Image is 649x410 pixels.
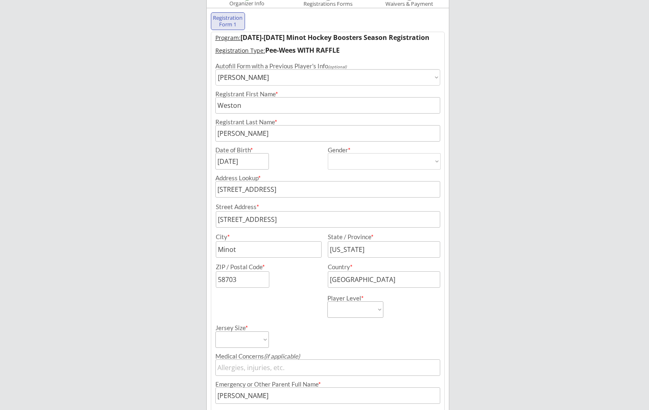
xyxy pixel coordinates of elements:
[215,119,440,125] div: Registrant Last Name
[216,234,320,240] div: City
[215,353,440,359] div: Medical Concerns
[215,47,265,54] u: Registration Type:
[240,33,430,42] strong: [DATE]-[DATE] Minot Hockey Boosters Season Registration
[328,234,430,240] div: State / Province
[215,34,240,42] u: Program:
[265,46,340,55] strong: Pee-Wees WITH RAFFLE
[381,1,438,7] div: Waivers & Payment
[216,264,320,270] div: ZIP / Postal Code
[216,204,440,210] div: Street Address
[215,63,440,69] div: Autofill Form with a Previous Player's Info
[328,64,347,69] em: (optional)
[215,147,258,153] div: Date of Birth
[215,359,440,376] input: Allergies, injuries, etc.
[328,264,430,270] div: Country
[215,381,440,387] div: Emergency or Other Parent Full Name
[215,181,440,198] input: Street, City, Province/State
[328,147,441,153] div: Gender
[215,325,258,331] div: Jersey Size
[327,295,383,301] div: Player Level
[300,1,357,7] div: Registrations Forms
[264,352,300,360] em: (if applicable)
[215,91,440,97] div: Registrant First Name
[215,175,440,181] div: Address Lookup
[213,15,243,28] div: Registration Form 1
[224,0,270,7] div: Organizer Info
